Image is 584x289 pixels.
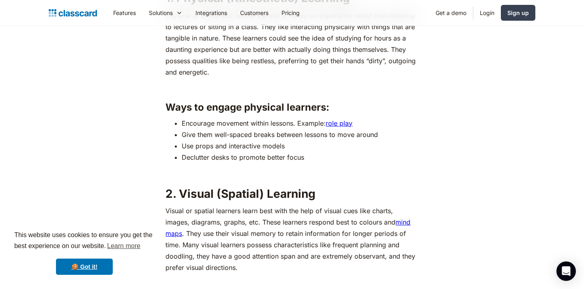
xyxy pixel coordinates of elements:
[106,240,142,252] a: learn more about cookies
[142,4,189,22] div: Solutions
[182,152,418,163] li: Declutter desks to promote better focus
[556,261,576,281] div: Open Intercom Messenger
[149,9,173,17] div: Solutions
[182,118,418,129] li: Encourage movement within lessons. Example:
[326,119,352,127] a: role play
[14,230,155,252] span: This website uses cookies to ensure you get the best experience on our website.
[6,223,162,283] div: cookieconsent
[501,5,535,21] a: Sign up
[165,277,418,289] p: ‍
[473,4,501,22] a: Login
[182,129,418,140] li: Give them well-spaced breaks between lessons to move around
[107,4,142,22] a: Features
[49,7,97,19] a: home
[429,4,473,22] a: Get a demo
[234,4,275,22] a: Customers
[507,9,529,17] div: Sign up
[275,4,306,22] a: Pricing
[56,259,113,275] a: dismiss cookie message
[165,101,329,113] strong: Ways to engage physical learners:
[165,187,316,201] strong: 2. Visual (Spatial) Learning
[165,10,418,78] p: Physical or kinesthetic learners prefer a hands-on experience rather than listening to lectures o...
[165,205,418,273] p: Visual or spatial learners learn best with the help of visual cues like charts, images, diagrams,...
[182,140,418,152] li: Use props and interactive models
[165,82,418,93] p: ‍
[189,4,234,22] a: Integrations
